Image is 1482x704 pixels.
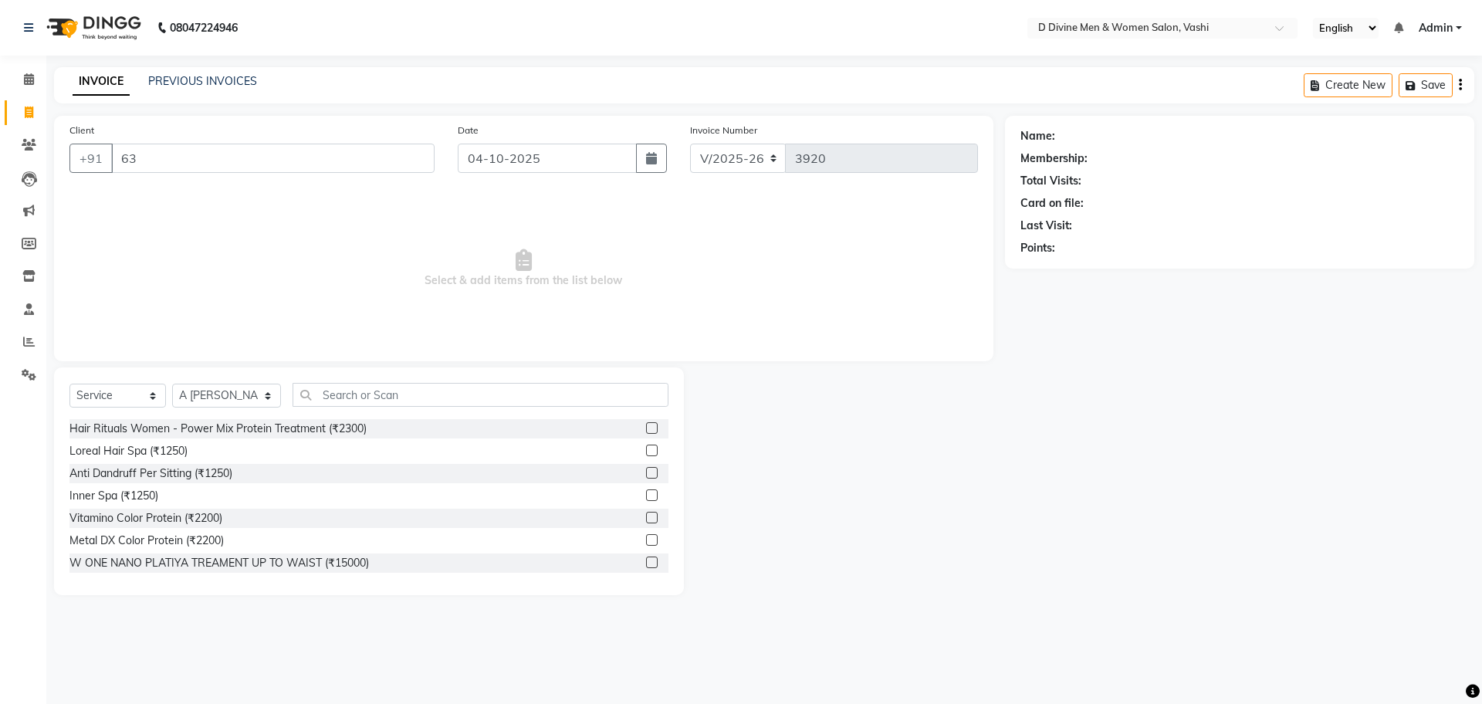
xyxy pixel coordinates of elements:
[69,465,232,482] div: Anti Dandruff Per Sitting (₹1250)
[293,383,668,407] input: Search or Scan
[170,6,238,49] b: 08047224946
[690,124,757,137] label: Invoice Number
[458,124,479,137] label: Date
[69,510,222,526] div: Vitamino Color Protein (₹2200)
[69,191,978,346] span: Select & add items from the list below
[69,421,367,437] div: Hair Rituals Women - Power Mix Protein Treatment (₹2300)
[69,144,113,173] button: +91
[69,488,158,504] div: Inner Spa (₹1250)
[69,555,369,571] div: W ONE NANO PLATIYA TREAMENT UP TO WAIST (₹15000)
[1020,151,1088,167] div: Membership:
[148,74,257,88] a: PREVIOUS INVOICES
[1020,173,1081,189] div: Total Visits:
[1304,73,1392,97] button: Create New
[39,6,145,49] img: logo
[1419,20,1453,36] span: Admin
[1020,240,1055,256] div: Points:
[1399,73,1453,97] button: Save
[69,533,224,549] div: Metal DX Color Protein (₹2200)
[1020,128,1055,144] div: Name:
[69,443,188,459] div: Loreal Hair Spa (₹1250)
[111,144,435,173] input: Search by Name/Mobile/Email/Code
[69,124,94,137] label: Client
[73,68,130,96] a: INVOICE
[1020,218,1072,234] div: Last Visit:
[1020,195,1084,212] div: Card on file:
